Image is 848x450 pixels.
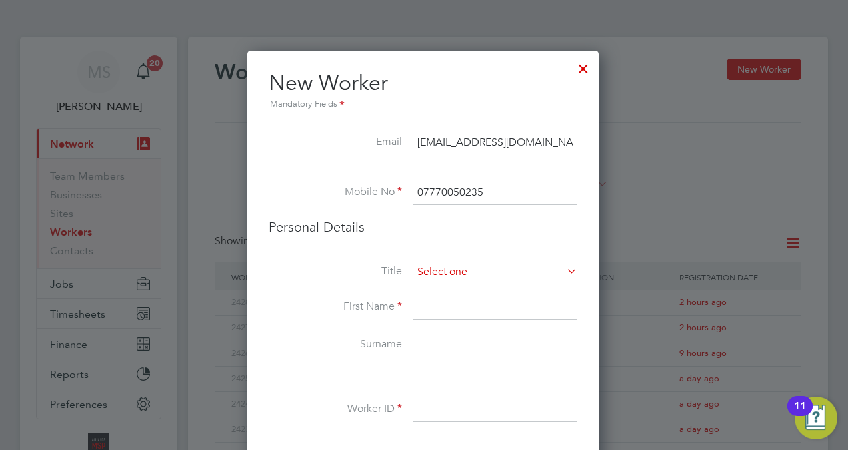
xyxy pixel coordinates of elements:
[269,337,402,351] label: Surname
[413,262,577,282] input: Select one
[269,69,577,112] h2: New Worker
[269,264,402,278] label: Title
[269,218,577,236] h3: Personal Details
[795,397,837,439] button: Open Resource Center, 11 new notifications
[269,185,402,199] label: Mobile No
[269,402,402,416] label: Worker ID
[269,300,402,314] label: First Name
[269,97,577,112] div: Mandatory Fields
[794,406,806,423] div: 11
[269,135,402,149] label: Email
